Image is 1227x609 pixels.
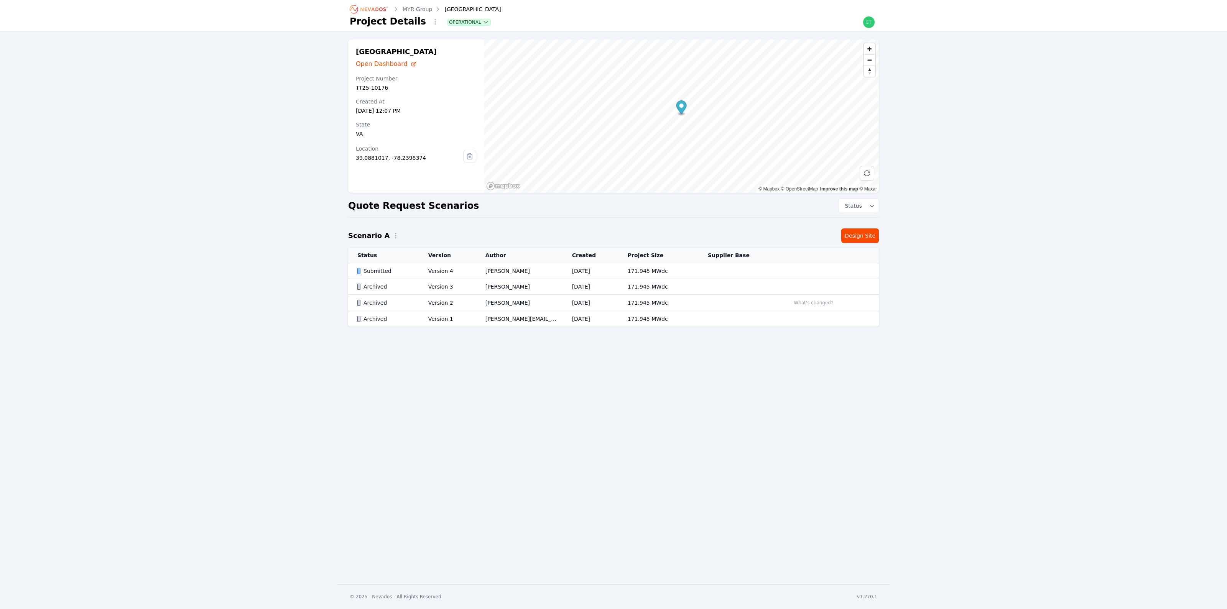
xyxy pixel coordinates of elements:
td: 171.945 MWdc [618,295,699,311]
th: Author [476,248,563,263]
div: VA [356,130,476,138]
td: [DATE] [563,311,618,327]
tr: SubmittedVersion 4[PERSON_NAME][DATE]171.945 MWdc [348,263,879,279]
td: [PERSON_NAME] [476,279,563,295]
tr: ArchivedVersion 1[PERSON_NAME][EMAIL_ADDRESS][PERSON_NAME][DOMAIN_NAME][DATE]171.945 MWdc [348,311,879,327]
div: Map marker [676,100,686,116]
div: Archived [357,299,415,307]
td: [PERSON_NAME][EMAIL_ADDRESS][PERSON_NAME][DOMAIN_NAME] [476,311,563,327]
td: Version 3 [419,279,476,295]
th: Status [348,248,419,263]
td: Version 4 [419,263,476,279]
a: Open Dashboard [356,59,476,69]
a: MYR Group [403,5,432,13]
div: State [356,121,476,128]
div: © 2025 - Nevados - All Rights Reserved [350,594,441,600]
th: Version [419,248,476,263]
span: Status [842,202,862,210]
td: 171.945 MWdc [618,311,699,327]
tr: ArchivedVersion 2[PERSON_NAME][DATE]171.945 MWdcWhat's changed? [348,295,879,311]
div: Archived [357,283,415,291]
th: Project Size [618,248,699,263]
th: Created [563,248,618,263]
canvas: Map [484,39,879,193]
td: 171.945 MWdc [618,279,699,295]
div: Submitted [357,267,415,275]
button: Operational [447,19,490,25]
div: Project Number [356,75,476,82]
div: 39.0881017, -78.2398374 [356,154,463,162]
div: [GEOGRAPHIC_DATA] [434,5,501,13]
div: TT25-10176 [356,84,476,92]
td: [PERSON_NAME] [476,263,563,279]
div: v1.270.1 [857,594,877,600]
a: Mapbox [758,186,780,192]
div: Location [356,145,463,153]
button: What's changed? [790,299,837,307]
button: Zoom out [864,54,875,66]
th: Supplier Base [699,248,781,263]
div: Archived [357,315,415,323]
tr: ArchivedVersion 3[PERSON_NAME][DATE]171.945 MWdc [348,279,879,295]
td: 171.945 MWdc [618,263,699,279]
a: OpenStreetMap [781,186,818,192]
div: Created At [356,98,476,105]
nav: Breadcrumb [350,3,501,15]
img: ethan.harte@nevados.solar [863,16,875,28]
h2: Scenario A [348,230,390,241]
button: Zoom in [864,43,875,54]
td: [DATE] [563,295,618,311]
a: Mapbox homepage [486,182,520,190]
h2: [GEOGRAPHIC_DATA] [356,47,476,56]
h1: Project Details [350,15,426,28]
h2: Quote Request Scenarios [348,200,479,212]
td: Version 1 [419,311,476,327]
a: Improve this map [820,186,858,192]
a: Design Site [841,228,879,243]
div: [DATE] 12:07 PM [356,107,476,115]
span: Open Dashboard [356,59,408,69]
td: Version 2 [419,295,476,311]
span: Zoom out [864,55,875,66]
a: Maxar [859,186,877,192]
button: Status [839,199,879,213]
td: [PERSON_NAME] [476,295,563,311]
td: [DATE] [563,263,618,279]
td: [DATE] [563,279,618,295]
button: Reset bearing to north [864,66,875,77]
